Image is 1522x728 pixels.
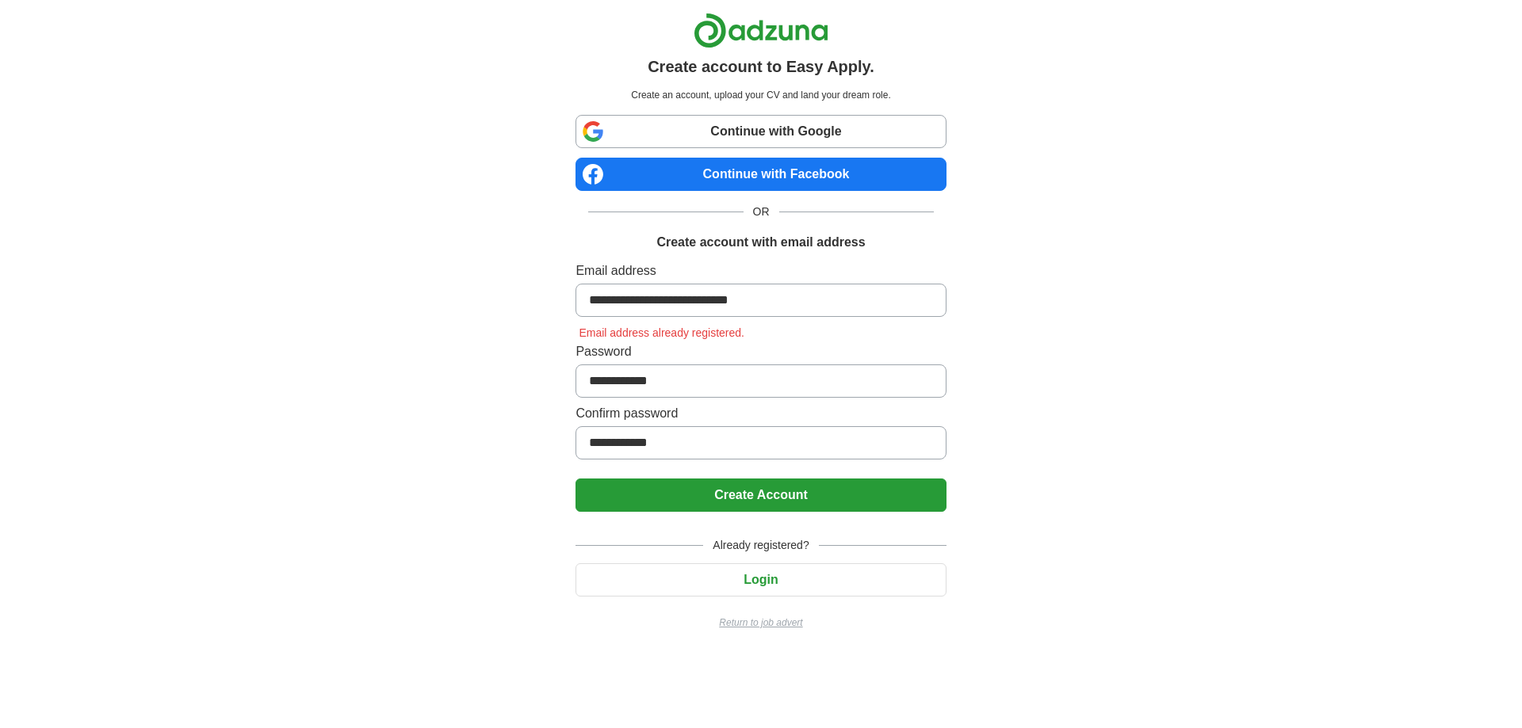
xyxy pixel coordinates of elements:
label: Password [576,342,946,361]
h1: Create account with email address [656,233,865,252]
label: Confirm password [576,404,946,423]
img: Adzuna logo [694,13,828,48]
p: Create an account, upload your CV and land your dream role. [579,88,943,102]
button: Login [576,563,946,597]
label: Email address [576,261,946,280]
span: OR [744,204,779,220]
a: Continue with Google [576,115,946,148]
h1: Create account to Easy Apply. [648,55,874,78]
a: Return to job advert [576,616,946,630]
a: Continue with Facebook [576,158,946,191]
button: Create Account [576,478,946,512]
span: Already registered? [703,537,818,554]
span: Email address already registered. [576,326,748,339]
a: Login [576,573,946,586]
